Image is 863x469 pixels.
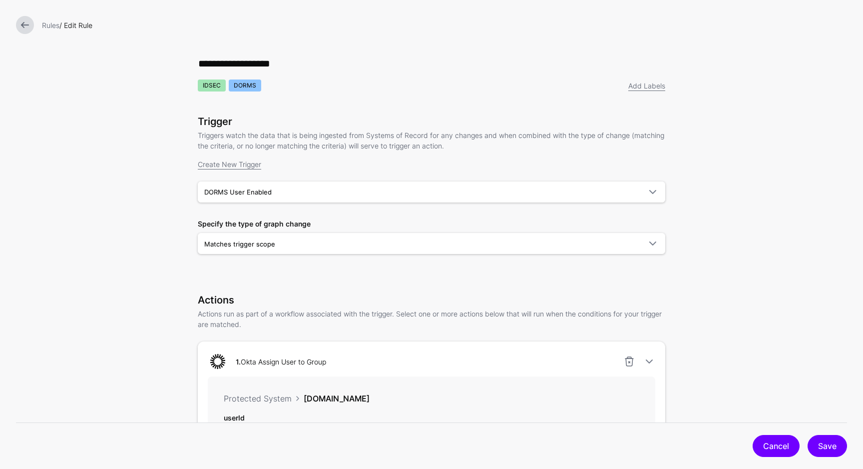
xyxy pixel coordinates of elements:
img: svg+xml;base64,PHN2ZyB3aWR0aD0iNjQiIGhlaWdodD0iNjQiIHZpZXdCb3g9IjAgMCA2NCA2NCIgZmlsbD0ibm9uZSIgeG... [208,351,228,371]
span: Protected System [224,393,292,403]
a: Rules [42,21,59,29]
span: Matches trigger scope [204,240,275,248]
span: DORMS User Enabled [204,188,272,196]
div: Okta Assign User to Group [232,356,330,367]
span: DORMS [229,79,261,91]
a: Create New Trigger [198,160,261,168]
p: Triggers watch the data that is being ingested from Systems of Record for any changes and when co... [198,130,665,151]
label: userId [224,412,245,423]
h3: Trigger [198,115,665,127]
a: Add Labels [628,81,665,90]
div: / Edit Rule [38,20,851,30]
h3: Actions [198,294,665,306]
a: Cancel [753,435,800,457]
p: Actions run as part of a workflow associated with the trigger. Select one or more actions below t... [198,308,665,329]
span: IDSEC [198,79,226,91]
span: [DOMAIN_NAME] [304,393,370,403]
label: Specify the type of graph change [198,218,311,229]
button: Save [808,435,847,457]
strong: 1. [236,357,241,366]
